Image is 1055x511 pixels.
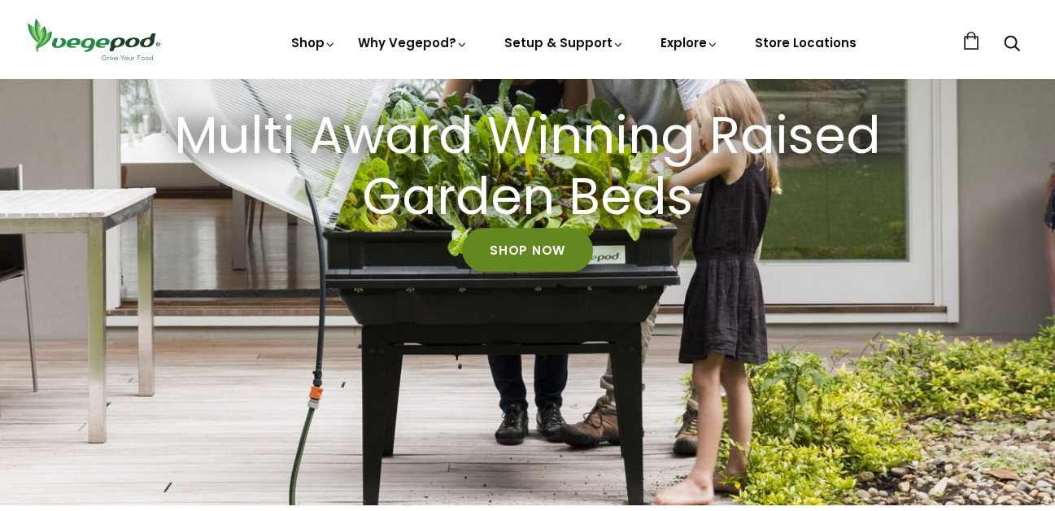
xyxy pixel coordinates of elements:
[20,16,167,63] img: Vegepod
[162,106,894,228] h2: Multi Award Winning Raised Garden Beds
[291,34,337,51] a: Shop
[660,34,719,51] a: Explore
[142,106,914,228] a: Multi Award Winning Raised Garden Beds
[755,34,857,51] a: Store Locations
[1004,37,1020,54] a: Search
[504,34,625,51] a: Setup & Support
[462,228,593,272] a: Shop Now
[358,34,469,51] a: Why Vegepod?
